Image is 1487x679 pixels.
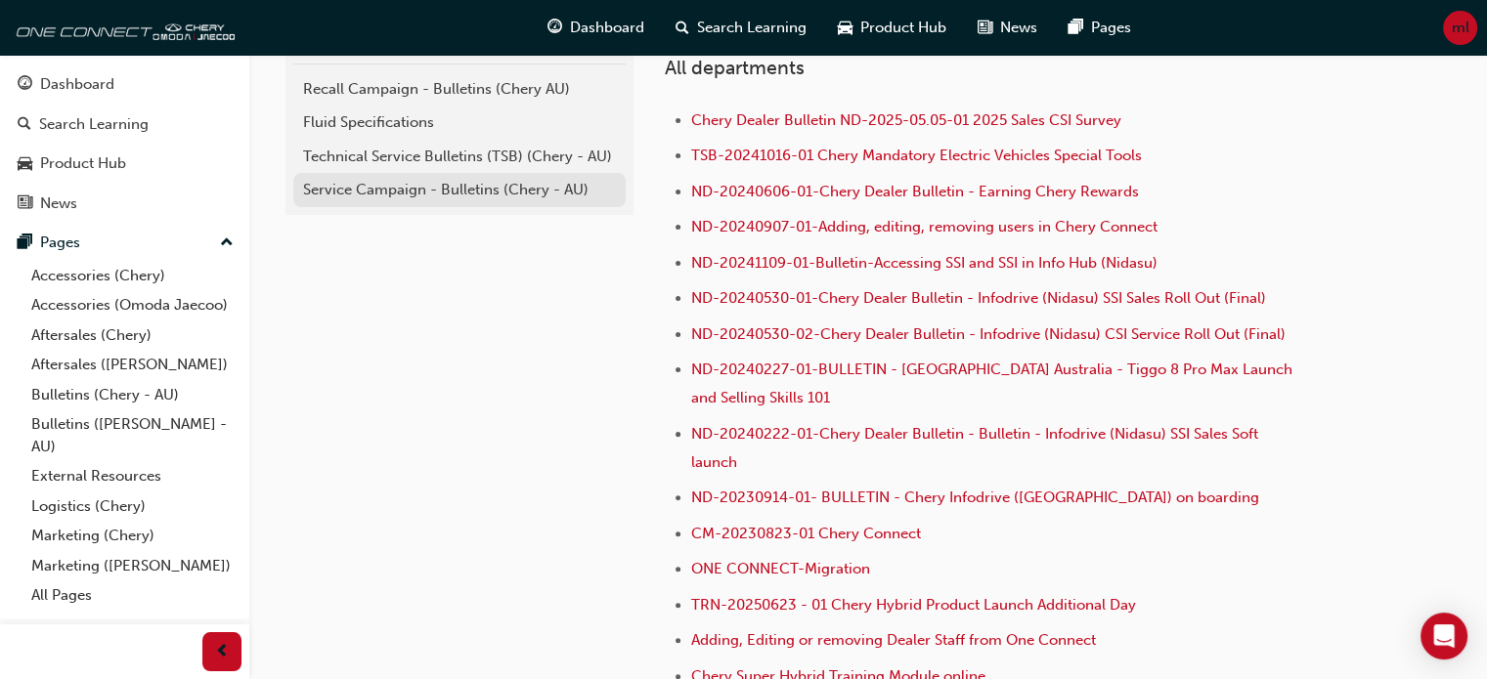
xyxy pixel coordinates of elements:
a: Service Campaign - Bulletins (Chery - AU) [293,173,626,207]
a: ND-20240530-02-Chery Dealer Bulletin - Infodrive (Nidasu) CSI Service Roll Out (Final) [691,325,1286,343]
a: Accessories (Chery) [23,261,241,291]
button: Pages [8,225,241,261]
a: External Resources [23,461,241,491]
div: News [40,192,77,215]
a: ND-20230914-01- BULLETIN - Chery Infodrive ([GEOGRAPHIC_DATA]) on boarding [691,488,1259,506]
button: DashboardSearch LearningProduct HubNews [8,63,241,225]
span: Product Hub [860,17,946,39]
a: search-iconSearch Learning [660,8,822,48]
a: pages-iconPages [1053,8,1147,48]
span: guage-icon [547,16,562,40]
a: news-iconNews [962,8,1053,48]
div: Service Campaign - Bulletins (Chery - AU) [303,179,616,201]
button: ml [1443,11,1477,45]
span: prev-icon [215,640,230,664]
span: All departments [665,57,805,79]
span: News [1000,17,1037,39]
div: Fluid Specifications [303,111,616,134]
div: Recall Campaign - Bulletins (Chery AU) [303,78,616,101]
span: car-icon [838,16,853,40]
a: Chery Dealer Bulletin ND-2025-05.05-01 2025 Sales CSI Survey [691,111,1121,129]
a: Recall Campaign - Bulletins (Chery AU) [293,72,626,106]
a: Product Hub [8,146,241,182]
div: Dashboard [40,73,114,96]
a: car-iconProduct Hub [822,8,962,48]
a: ND-20241109-01-Bulletin-Accessing SSI and SSI in Info Hub (Nidasu) [691,254,1158,272]
span: up-icon [220,231,234,256]
img: oneconnect [10,8,235,47]
a: Search Learning [8,106,241,143]
a: Aftersales (Chery) [23,320,241,351]
a: Bulletins ([PERSON_NAME] - AU) [23,409,241,461]
span: car-icon [18,155,32,173]
div: Technical Service Bulletins (TSB) (Chery - AU) [303,146,616,168]
span: Dashboard [570,17,644,39]
a: Aftersales ([PERSON_NAME]) [23,350,241,380]
span: guage-icon [18,76,32,94]
span: search-icon [676,16,689,40]
span: pages-icon [18,234,32,252]
a: Bulletins (Chery - AU) [23,380,241,410]
span: ml [1452,17,1469,39]
a: Fluid Specifications [293,106,626,140]
a: Logistics (Chery) [23,491,241,522]
div: Product Hub [40,152,126,175]
a: guage-iconDashboard [532,8,660,48]
span: Pages [1091,17,1131,39]
a: Marketing ([PERSON_NAME]) [23,551,241,581]
a: News [8,186,241,222]
a: ND-20240530-01-Chery Dealer Bulletin - Infodrive (Nidasu) SSI Sales Roll Out (Final) [691,289,1266,307]
div: Pages [40,232,80,254]
a: Accessories (Omoda Jaecoo) [23,290,241,320]
span: news-icon [18,195,32,213]
a: Dashboard [8,66,241,103]
a: ONE CONNECT-Migration [691,560,870,577]
span: pages-icon [1069,16,1083,40]
a: ND-20240227-01-BULLETIN - [GEOGRAPHIC_DATA] Australia - Tiggo 8 Pro Max Launch and Selling Skills... [691,361,1296,406]
div: Open Intercom Messenger [1421,613,1467,659]
a: All Pages [23,580,241,611]
span: Search Learning [697,17,807,39]
a: ND-20240606-01-Chery Dealer Bulletin - Earning Chery Rewards [691,183,1139,200]
a: TRN-20250623 - 01 Chery Hybrid Product Launch Additional Day [691,596,1136,614]
a: TSB-20241016-01 Chery Mandatory Electric Vehicles Special Tools [691,147,1142,164]
a: Adding, Editing or removing Dealer Staff from One Connect [691,631,1096,649]
a: ND-20240907-01-Adding, editing, removing users in Chery Connect [691,218,1158,235]
a: ND-20240222-01-Chery Dealer Bulletin - Bulletin - Infodrive (Nidasu) SSI Sales Soft launch [691,425,1262,471]
span: news-icon [978,16,992,40]
a: Technical Service Bulletins (TSB) (Chery - AU) [293,140,626,174]
span: search-icon [18,116,31,134]
div: Search Learning [39,113,149,136]
a: CM-20230823-01 Chery Connect [691,525,921,542]
a: Marketing (Chery) [23,521,241,551]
